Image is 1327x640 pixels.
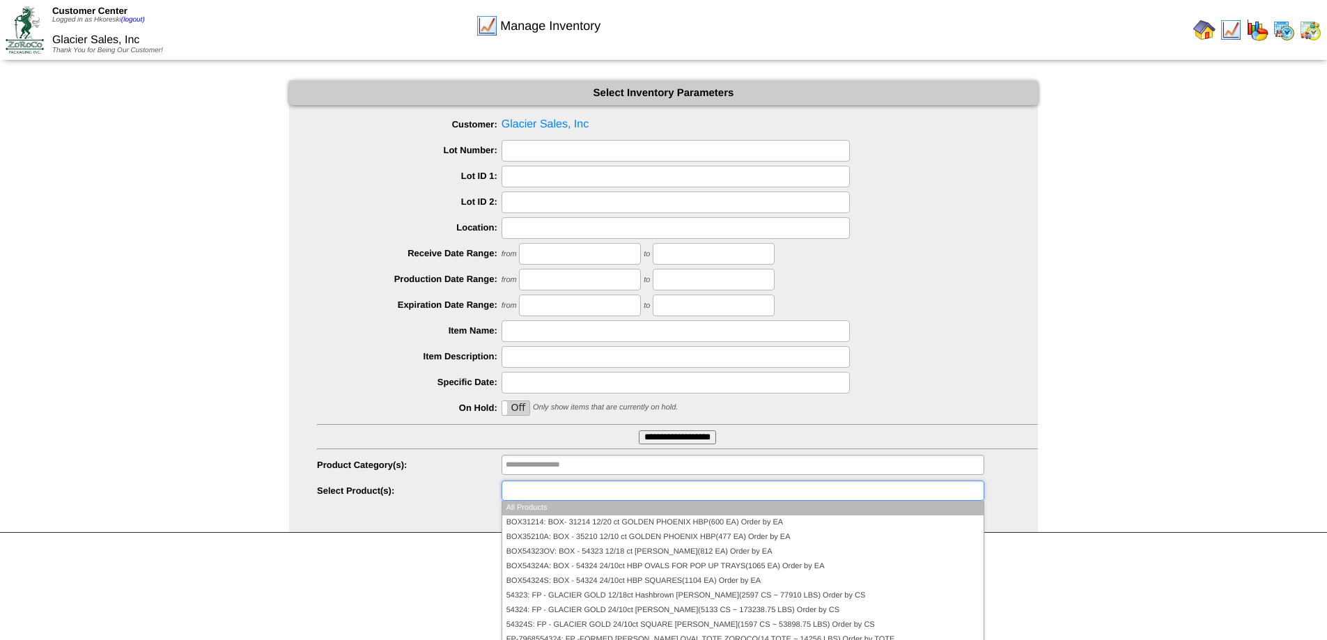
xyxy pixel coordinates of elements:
[52,16,145,24] span: Logged in as Hkoreski
[502,618,984,632] li: 54324S: FP - GLACIER GOLD 24/10ct SQUARE [PERSON_NAME](1597 CS ~ 53898.75 LBS) Order by CS
[317,460,502,470] label: Product Category(s):
[6,6,44,53] img: ZoRoCo_Logo(Green%26Foil)%20jpg.webp
[317,274,502,284] label: Production Date Range:
[317,222,502,233] label: Location:
[317,145,502,155] label: Lot Number:
[317,248,502,258] label: Receive Date Range:
[317,485,502,496] label: Select Product(s):
[1193,19,1216,41] img: home.gif
[500,19,600,33] span: Manage Inventory
[644,276,650,284] span: to
[502,588,984,603] li: 54323: FP - GLACIER GOLD 12/18ct Hashbrown [PERSON_NAME](2597 CS ~ 77910 LBS) Order by CS
[317,351,502,361] label: Item Description:
[289,81,1038,105] div: Select Inventory Parameters
[1220,19,1242,41] img: line_graph.gif
[502,530,984,545] li: BOX35210A: BOX - 35210 12/10 ct GOLDEN PHOENIX HBP(477 EA) Order by EA
[317,114,1038,135] span: Glacier Sales, Inc
[502,603,984,618] li: 54324: FP - GLACIER GOLD 24/10ct [PERSON_NAME](5133 CS ~ 173238.75 LBS) Order by CS
[644,250,650,258] span: to
[317,196,502,207] label: Lot ID 2:
[502,250,517,258] span: from
[52,34,139,46] span: Glacier Sales, Inc
[476,15,498,37] img: line_graph.gif
[121,16,145,24] a: (logout)
[644,302,650,310] span: to
[1246,19,1268,41] img: graph.gif
[502,401,530,415] label: Off
[502,501,984,515] li: All Products
[317,325,502,336] label: Item Name:
[317,171,502,181] label: Lot ID 1:
[52,6,127,16] span: Customer Center
[317,119,502,130] label: Customer:
[502,276,517,284] span: from
[1299,19,1321,41] img: calendarinout.gif
[502,400,531,416] div: OnOff
[502,545,984,559] li: BOX54323OV: BOX - 54323 12/18 ct [PERSON_NAME](812 EA) Order by EA
[502,574,984,588] li: BOX54324S: BOX - 54324 24/10ct HBP SQUARES(1104 EA) Order by EA
[533,403,678,412] span: Only show items that are currently on hold.
[52,47,163,54] span: Thank You for Being Our Customer!
[502,515,984,530] li: BOX31214: BOX- 31214 12/20 ct GOLDEN PHOENIX HBP(600 EA) Order by EA
[317,377,502,387] label: Specific Date:
[502,559,984,574] li: BOX54324A: BOX - 54324 24/10ct HBP OVALS FOR POP UP TRAYS(1065 EA) Order by EA
[317,403,502,413] label: On Hold:
[502,302,517,310] span: from
[1273,19,1295,41] img: calendarprod.gif
[317,299,502,310] label: Expiration Date Range:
